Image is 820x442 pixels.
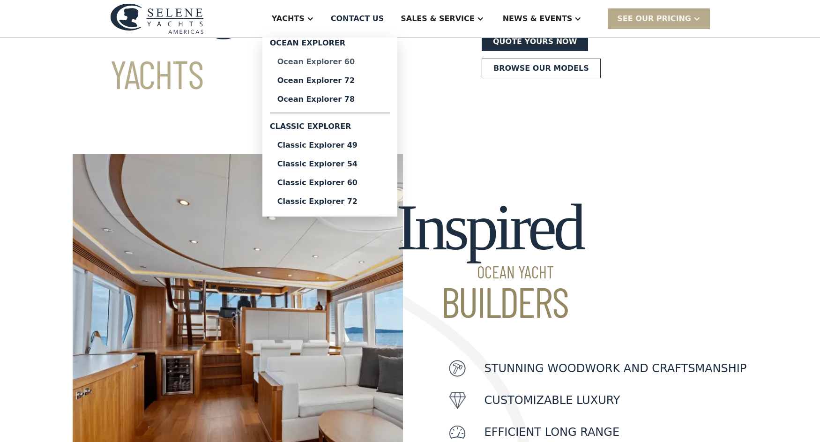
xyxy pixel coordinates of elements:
[270,37,390,52] div: Ocean Explorer
[482,59,601,78] a: Browse our models
[270,71,390,90] a: Ocean Explorer 72
[262,37,397,217] nav: Yachts
[485,392,620,409] p: customizable luxury
[270,90,390,109] a: Ocean Explorer 78
[503,13,573,24] div: News & EVENTS
[482,32,588,51] a: Quote yours now
[270,117,390,136] div: Classic Explorer
[277,96,382,103] div: Ocean Explorer 78
[272,13,305,24] div: Yachts
[396,263,582,280] span: Ocean Yacht
[396,191,582,322] h2: Inspired
[617,13,691,24] div: SEE Our Pricing
[485,424,620,441] p: Efficient Long Range
[270,173,390,192] a: Classic Explorer 60
[277,58,382,66] div: Ocean Explorer 60
[277,198,382,205] div: Classic Explorer 72
[449,392,466,409] img: icon
[277,160,382,168] div: Classic Explorer 54
[331,13,384,24] div: Contact US
[270,136,390,155] a: Classic Explorer 49
[110,3,204,34] img: logo
[396,280,582,322] span: Builders
[401,13,474,24] div: Sales & Service
[277,142,382,149] div: Classic Explorer 49
[270,155,390,173] a: Classic Explorer 54
[485,360,747,377] p: Stunning woodwork and craftsmanship
[277,77,382,84] div: Ocean Explorer 72
[270,192,390,211] a: Classic Explorer 72
[270,52,390,71] a: Ocean Explorer 60
[277,179,382,187] div: Classic Explorer 60
[608,8,710,29] div: SEE Our Pricing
